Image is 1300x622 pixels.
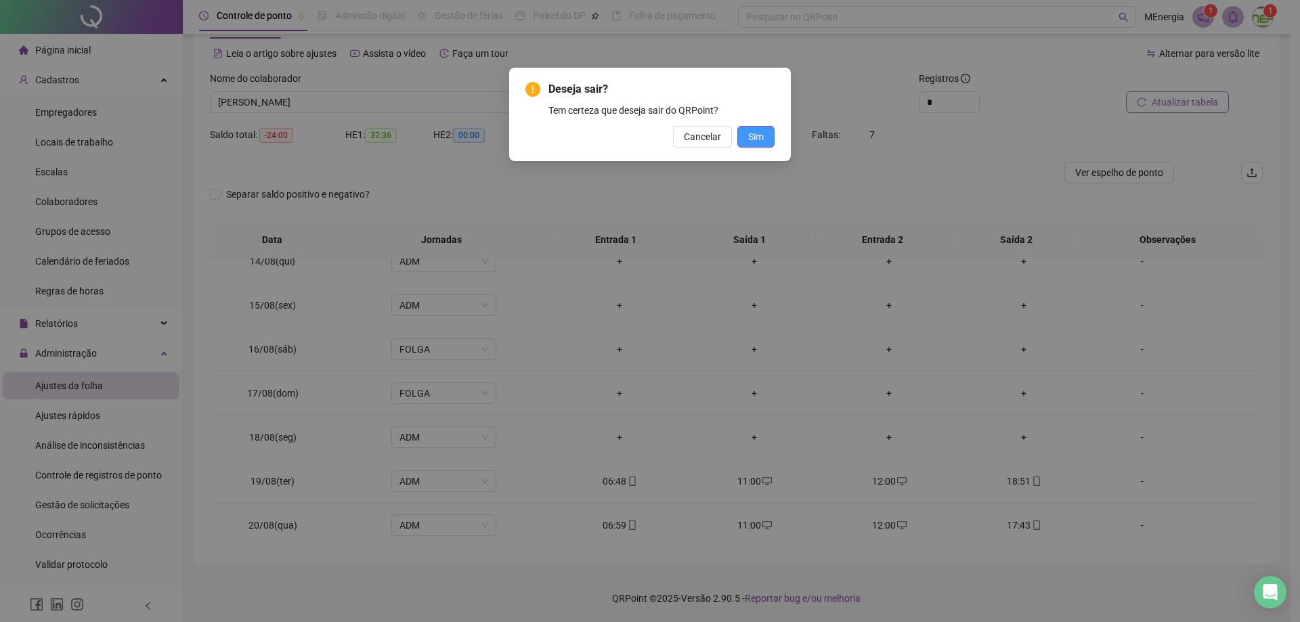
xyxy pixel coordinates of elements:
[673,126,732,148] button: Cancelar
[748,129,764,144] span: Sim
[684,129,721,144] span: Cancelar
[525,82,540,97] span: exclamation-circle
[548,81,775,97] span: Deseja sair?
[737,126,775,148] button: Sim
[548,103,775,118] div: Tem certeza que deseja sair do QRPoint?
[1254,576,1286,608] div: Open Intercom Messenger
